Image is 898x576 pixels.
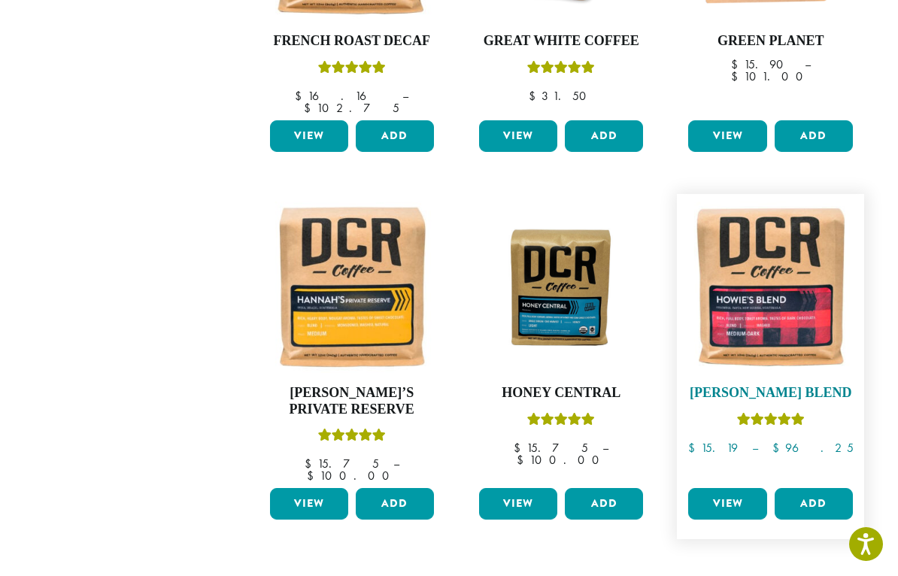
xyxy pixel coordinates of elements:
[529,88,593,104] bdi: 31.50
[475,223,647,351] img: Honey-Central-stock-image-fix-1200-x-900.png
[265,201,437,372] img: Hannahs-Private-Reserve-12oz-300x300.jpg
[731,68,810,84] bdi: 101.00
[731,68,744,84] span: $
[479,120,557,152] a: View
[775,120,853,152] button: Add
[475,33,647,50] h4: Great White Coffee
[684,385,856,402] h4: [PERSON_NAME] Blend
[318,426,386,449] div: Rated 5.00 out of 5
[752,440,758,456] span: –
[304,100,399,116] bdi: 102.75
[602,440,608,456] span: –
[356,120,434,152] button: Add
[737,411,805,433] div: Rated 4.67 out of 5
[772,440,785,456] span: $
[517,452,606,468] bdi: 100.00
[356,488,434,520] button: Add
[402,88,408,104] span: –
[479,488,557,520] a: View
[565,488,643,520] button: Add
[688,120,766,152] a: View
[688,488,766,520] a: View
[307,468,320,484] span: $
[684,202,856,483] a: [PERSON_NAME] BlendRated 4.67 out of 5
[307,468,396,484] bdi: 100.00
[688,440,701,456] span: $
[731,56,744,72] span: $
[805,56,811,72] span: –
[304,100,317,116] span: $
[305,456,379,471] bdi: 15.75
[270,120,348,152] a: View
[529,88,542,104] span: $
[772,440,854,456] bdi: 96.25
[514,440,526,456] span: $
[475,385,647,402] h4: Honey Central
[295,88,388,104] bdi: 16.16
[684,201,856,372] img: Howies-Blend-12oz-300x300.jpg
[731,56,790,72] bdi: 15.90
[266,33,438,50] h4: French Roast Decaf
[517,452,529,468] span: $
[688,440,738,456] bdi: 15.19
[266,385,438,417] h4: [PERSON_NAME]’s Private Reserve
[393,456,399,471] span: –
[684,33,856,50] h4: Green Planet
[775,488,853,520] button: Add
[527,411,595,433] div: Rated 5.00 out of 5
[527,59,595,81] div: Rated 5.00 out of 5
[270,488,348,520] a: View
[475,202,647,483] a: Honey CentralRated 5.00 out of 5
[514,440,588,456] bdi: 15.75
[266,202,438,483] a: [PERSON_NAME]’s Private ReserveRated 5.00 out of 5
[305,456,317,471] span: $
[565,120,643,152] button: Add
[295,88,308,104] span: $
[318,59,386,81] div: Rated 5.00 out of 5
